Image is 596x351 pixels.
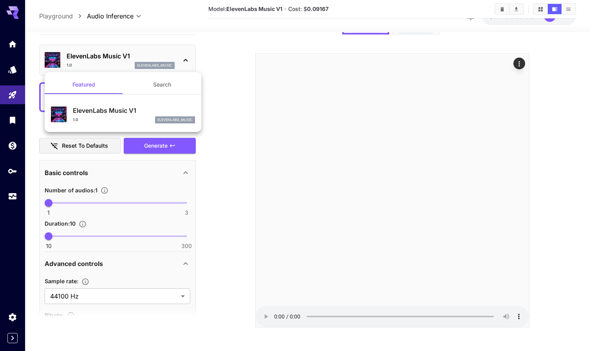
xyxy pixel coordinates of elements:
[51,103,195,127] div: ElevenLabs Music V11.0elevenlabs_music
[45,75,123,94] button: Featured
[123,75,201,94] button: Search
[73,117,78,123] p: 1.0
[73,106,195,115] p: ElevenLabs Music V1
[157,117,193,123] p: elevenlabs_music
